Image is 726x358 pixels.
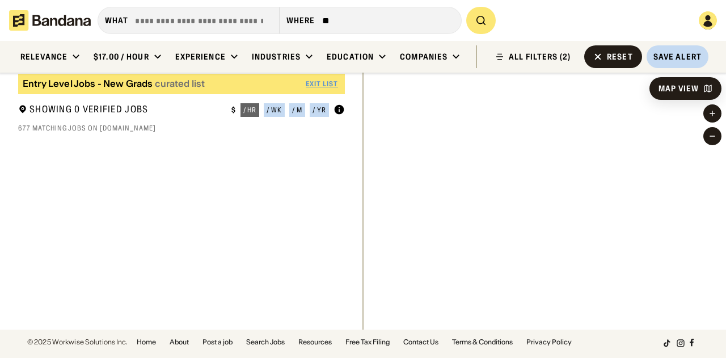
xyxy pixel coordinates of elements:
[659,85,699,92] div: Map View
[18,140,345,330] div: grid
[313,107,326,113] div: / yr
[137,339,156,346] a: Home
[526,339,572,346] a: Privacy Policy
[170,339,189,346] a: About
[400,52,448,62] div: Companies
[18,103,222,117] div: Showing 0 Verified Jobs
[246,339,285,346] a: Search Jobs
[345,339,390,346] a: Free Tax Filing
[327,52,374,62] div: Education
[509,53,571,61] div: ALL FILTERS (2)
[202,339,233,346] a: Post a job
[155,78,205,89] div: curated list
[175,52,226,62] div: Experience
[105,15,128,26] div: what
[18,124,345,133] div: 677 matching jobs on [DOMAIN_NAME]
[94,52,149,62] div: $17.00 / hour
[267,107,282,113] div: / wk
[403,339,438,346] a: Contact Us
[306,81,338,87] div: Exit List
[231,106,236,115] div: $
[9,10,91,31] img: Bandana logotype
[653,52,702,62] div: Save Alert
[298,339,332,346] a: Resources
[286,15,315,26] div: Where
[23,78,153,89] div: Entry Level Jobs - New Grads
[292,107,302,113] div: / m
[607,53,633,61] div: Reset
[243,107,257,113] div: / hr
[452,339,513,346] a: Terms & Conditions
[252,52,301,62] div: Industries
[20,52,67,62] div: Relevance
[27,339,128,346] div: © 2025 Workwise Solutions Inc.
